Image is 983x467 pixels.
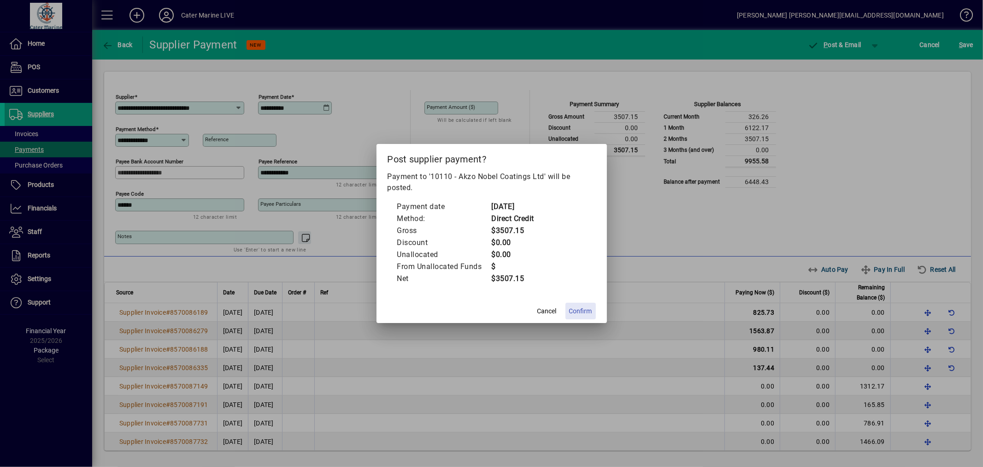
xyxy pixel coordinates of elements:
[491,237,535,249] td: $0.00
[569,306,592,316] span: Confirm
[491,213,535,225] td: Direct Credit
[397,273,491,285] td: Net
[532,303,562,319] button: Cancel
[388,171,596,193] p: Payment to '10110 - Akzo Nobel Coatings Ltd' will be posted.
[491,225,535,237] td: $3507.15
[377,144,607,171] h2: Post supplier payment?
[397,201,491,213] td: Payment date
[397,213,491,225] td: Method:
[491,273,535,285] td: $3507.15
[397,249,491,261] td: Unallocated
[537,306,557,316] span: Cancel
[491,201,535,213] td: [DATE]
[397,261,491,273] td: From Unallocated Funds
[565,303,596,319] button: Confirm
[491,249,535,261] td: $0.00
[397,237,491,249] td: Discount
[397,225,491,237] td: Gross
[491,261,535,273] td: $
